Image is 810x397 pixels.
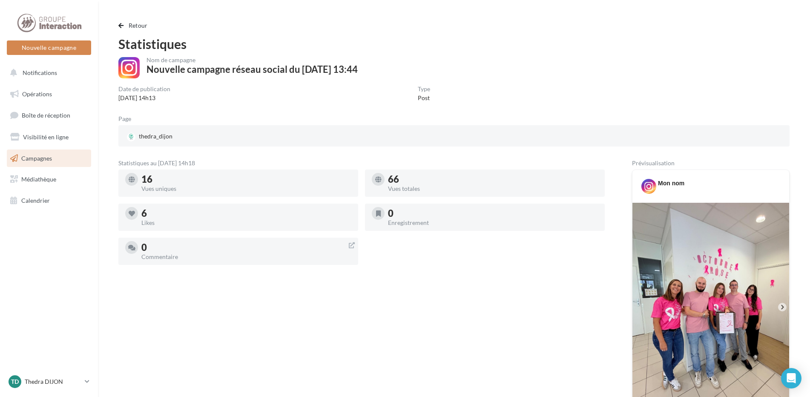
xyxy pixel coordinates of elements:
[21,197,50,204] span: Calendrier
[388,186,598,192] div: Vues totales
[5,106,93,124] a: Boîte de réception
[125,130,345,143] a: thedra_dijon
[125,130,174,143] div: thedra_dijon
[388,220,598,226] div: Enregistrement
[5,192,93,210] a: Calendrier
[5,85,93,103] a: Opérations
[23,133,69,141] span: Visibilité en ligne
[22,112,70,119] span: Boîte de réception
[141,186,351,192] div: Vues uniques
[141,209,351,218] div: 6
[118,160,605,166] div: Statistiques au [DATE] 14h18
[21,175,56,183] span: Médiathèque
[7,374,91,390] a: TD Thedra DIJON
[5,170,93,188] a: Médiathèque
[7,40,91,55] button: Nouvelle campagne
[141,254,351,260] div: Commentaire
[388,175,598,184] div: 66
[418,94,430,102] div: Post
[5,128,93,146] a: Visibilité en ligne
[146,65,358,74] div: Nouvelle campagne réseau social du [DATE] 13:44
[22,90,52,98] span: Opérations
[118,37,790,50] div: Statistiques
[21,154,52,161] span: Campagnes
[418,86,430,92] div: Type
[118,20,151,31] button: Retour
[141,243,351,252] div: 0
[388,209,598,218] div: 0
[118,116,138,122] div: Page
[129,22,148,29] span: Retour
[658,179,684,187] div: Mon nom
[141,220,351,226] div: Likes
[141,175,351,184] div: 16
[118,86,170,92] div: Date de publication
[11,377,19,386] span: TD
[5,64,89,82] button: Notifications
[25,377,81,386] p: Thedra DIJON
[118,94,170,102] div: [DATE] 14h13
[23,69,57,76] span: Notifications
[146,57,358,63] div: Nom de campagne
[632,160,790,166] div: Prévisualisation
[5,150,93,167] a: Campagnes
[781,368,801,388] div: Open Intercom Messenger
